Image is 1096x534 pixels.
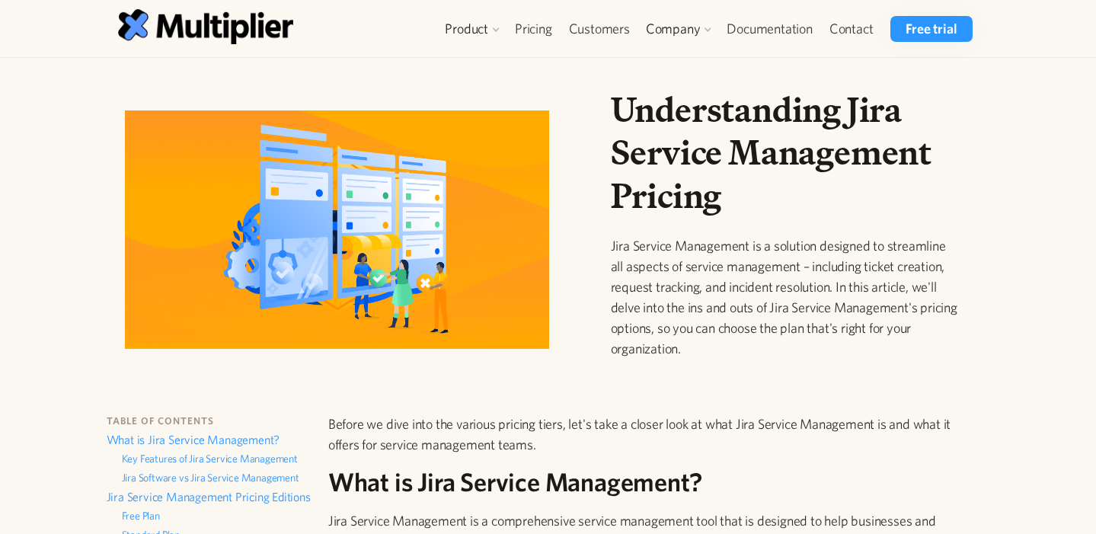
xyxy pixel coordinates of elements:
a: Free Plan [122,508,313,527]
p: Before we dive into the various pricing tiers, let's take a closer look at what Jira Service Mana... [328,414,979,455]
a: Jira Service Management Pricing Editions [107,489,313,508]
div: Product [437,16,506,42]
a: Contact [821,16,882,42]
a: Jira Software vs Jira Service Management [122,470,313,489]
img: Understanding Jira Service Management Pricing [125,110,549,349]
h1: Understanding Jira Service Management Pricing [611,88,960,217]
div: Product [445,20,488,38]
div: Company [638,16,719,42]
h6: table of contents [107,414,313,429]
a: Documentation [718,16,820,42]
a: Customers [561,16,638,42]
a: Key Features of Jira Service Management [122,451,313,470]
a: Free trial [890,16,972,42]
h2: What is Jira Service Management? [328,467,979,498]
a: What is Jira Service Management? [107,432,313,451]
a: Pricing [506,16,561,42]
p: Jira Service Management is a solution designed to streamline all aspects of service management – ... [611,235,960,359]
div: Company [646,20,701,38]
